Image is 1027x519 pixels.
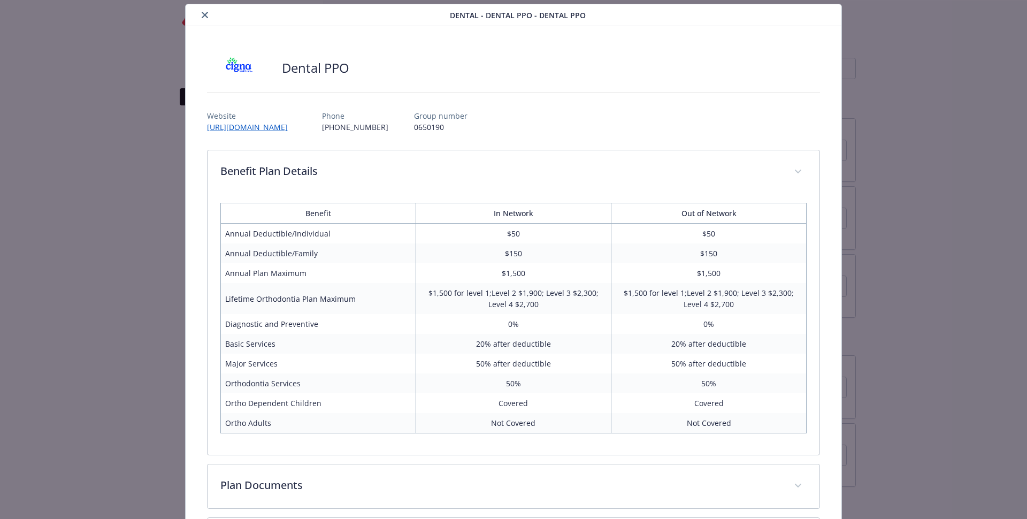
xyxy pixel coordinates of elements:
[611,413,807,433] td: Not Covered
[416,224,611,244] td: $50
[208,194,820,455] div: Benefit Plan Details
[220,354,416,373] td: Major Services
[611,334,807,354] td: 20% after deductible
[450,10,586,21] span: Dental - Dental PPO - Dental PPO
[220,413,416,433] td: Ortho Adults
[611,283,807,314] td: $1,500 for level 1;Level 2 $1,900; Level 3 $2,300; Level 4 $2,700
[220,283,416,314] td: Lifetime Orthodontia Plan Maximum
[416,203,611,224] th: In Network
[416,283,611,314] td: $1,500 for level 1;Level 2 $1,900; Level 3 $2,300; Level 4 $2,700
[220,373,416,393] td: Orthodontia Services
[322,121,388,133] p: [PHONE_NUMBER]
[220,224,416,244] td: Annual Deductible/Individual
[220,314,416,334] td: Diagnostic and Preventive
[207,122,296,132] a: [URL][DOMAIN_NAME]
[611,263,807,283] td: $1,500
[416,243,611,263] td: $150
[220,393,416,413] td: Ortho Dependent Children
[611,243,807,263] td: $150
[416,263,611,283] td: $1,500
[220,203,416,224] th: Benefit
[416,413,611,433] td: Not Covered
[220,477,781,493] p: Plan Documents
[207,52,271,84] img: CIGNA
[416,393,611,413] td: Covered
[414,110,467,121] p: Group number
[220,163,781,179] p: Benefit Plan Details
[611,354,807,373] td: 50% after deductible
[611,393,807,413] td: Covered
[322,110,388,121] p: Phone
[611,314,807,334] td: 0%
[220,263,416,283] td: Annual Plan Maximum
[416,373,611,393] td: 50%
[611,373,807,393] td: 50%
[611,203,807,224] th: Out of Network
[208,464,820,508] div: Plan Documents
[220,243,416,263] td: Annual Deductible/Family
[220,334,416,354] td: Basic Services
[282,59,349,77] h2: Dental PPO
[207,110,296,121] p: Website
[208,150,820,194] div: Benefit Plan Details
[611,224,807,244] td: $50
[416,334,611,354] td: 20% after deductible
[198,9,211,21] button: close
[416,314,611,334] td: 0%
[414,121,467,133] p: 0650190
[416,354,611,373] td: 50% after deductible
